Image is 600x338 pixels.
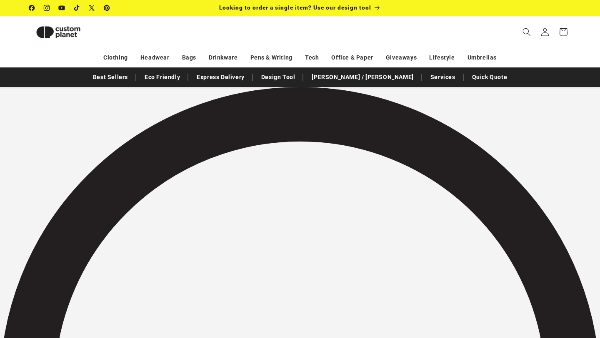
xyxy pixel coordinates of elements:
a: Quick Quote [468,70,512,84]
a: Tech [305,50,319,65]
a: Giveaways [386,50,417,65]
a: Umbrellas [467,50,497,65]
span: Looking to order a single item? Use our design tool [219,4,371,11]
a: [PERSON_NAME] / [PERSON_NAME] [307,70,417,84]
a: Best Sellers [89,70,132,84]
iframe: Chat Widget [457,248,600,338]
a: Bags [182,50,196,65]
a: Design Tool [257,70,300,84]
a: Eco Friendly [140,70,184,84]
summary: Search [517,23,536,41]
a: Headwear [140,50,170,65]
a: Clothing [103,50,128,65]
a: Drinkware [209,50,237,65]
a: Custom Planet [26,16,116,48]
a: Lifestyle [429,50,455,65]
a: Services [426,70,460,84]
img: Custom Planet [29,19,87,45]
a: Pens & Writing [250,50,292,65]
a: Office & Paper [331,50,373,65]
a: Express Delivery [192,70,249,84]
